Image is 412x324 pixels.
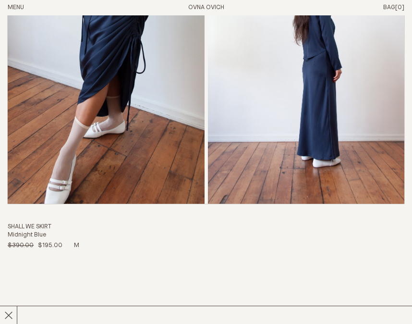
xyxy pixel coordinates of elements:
[8,4,24,12] button: Open Menu
[74,242,79,249] span: M
[188,4,224,11] a: Home
[395,4,404,11] span: [0]
[38,242,62,249] span: $195.00
[8,223,404,231] h3: Shall We Skirt
[8,242,34,249] span: $390.00
[383,4,395,11] span: Bag
[8,231,404,239] h4: Midnight Blue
